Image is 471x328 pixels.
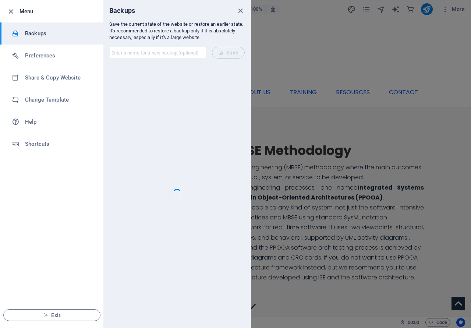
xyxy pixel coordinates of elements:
a: Help [0,111,103,133]
h6: Shortcuts [25,140,93,148]
h6: Help [25,117,93,126]
h6: Share & Copy Website [25,73,93,82]
button: Exit [3,309,100,321]
h6: Preferences [25,51,93,60]
h6: Menu [20,7,98,16]
h6: Backups [25,29,93,38]
h6: Backups [109,6,135,15]
span: Exit [10,312,94,318]
button: close [236,6,245,15]
input: Enter a name for a new backup (optional) [109,47,206,59]
h6: Change Template [25,95,93,104]
p: Save the current state of the website or restore an earlier state. It's recommended to restore a ... [109,21,245,41]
